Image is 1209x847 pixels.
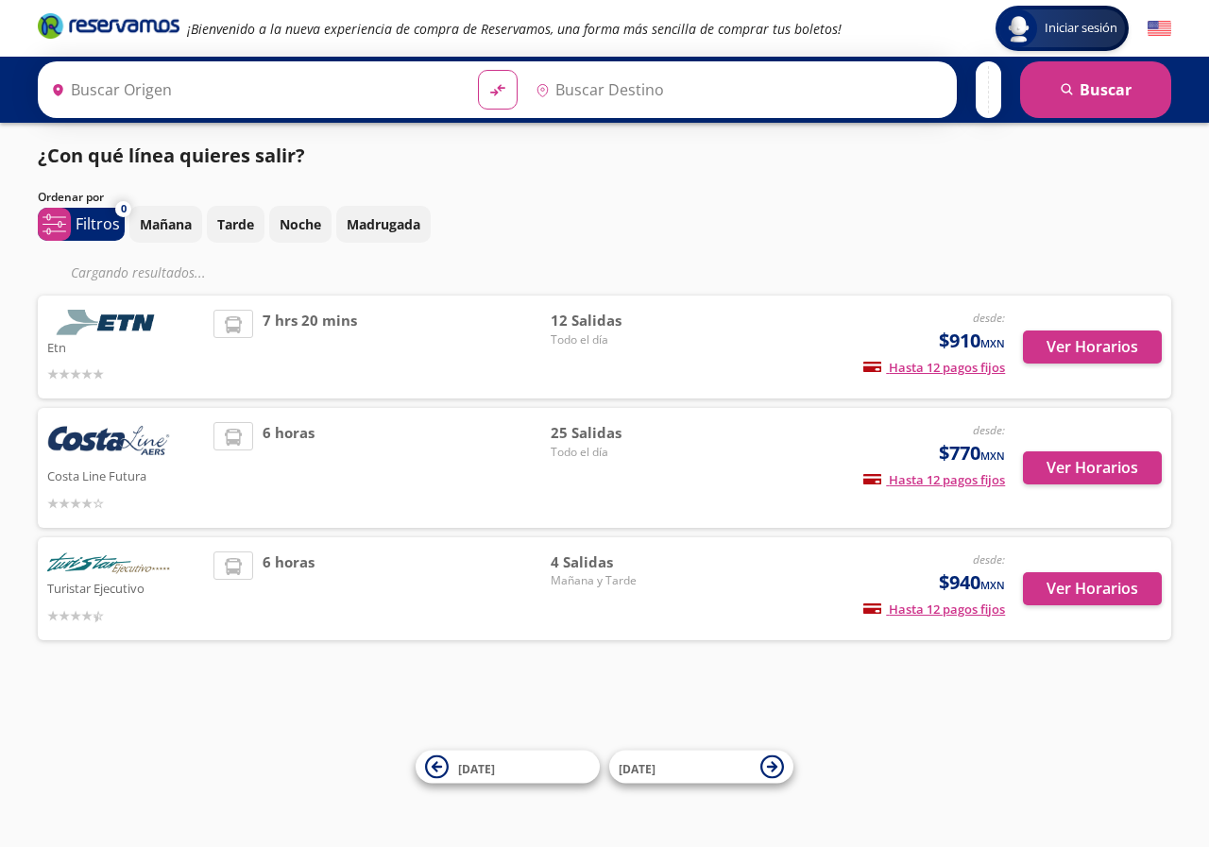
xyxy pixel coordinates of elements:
[619,760,656,776] span: [DATE]
[1037,19,1125,38] span: Iniciar sesión
[551,310,683,331] span: 12 Salidas
[980,336,1005,350] small: MXN
[973,551,1005,567] em: desde:
[280,214,321,234] p: Noche
[1148,17,1171,41] button: English
[1023,451,1162,484] button: Ver Horarios
[263,551,315,626] span: 6 horas
[1020,61,1171,118] button: Buscar
[76,212,120,235] p: Filtros
[939,327,1005,355] span: $910
[347,214,420,234] p: Madrugada
[980,578,1005,592] small: MXN
[38,189,104,206] p: Ordenar por
[207,206,264,243] button: Tarde
[939,568,1005,597] span: $940
[1023,330,1162,364] button: Ver Horarios
[187,20,842,38] em: ¡Bienvenido a la nueva experiencia de compra de Reservamos, una forma más sencilla de comprar tus...
[263,422,315,514] span: 6 horas
[939,439,1005,467] span: $770
[47,464,204,486] p: Costa Line Futura
[121,201,127,217] span: 0
[973,422,1005,438] em: desde:
[863,471,1005,488] span: Hasta 12 pagos fijos
[551,422,683,444] span: 25 Salidas
[129,206,202,243] button: Mañana
[47,310,170,335] img: Etn
[609,751,793,784] button: [DATE]
[863,601,1005,618] span: Hasta 12 pagos fijos
[336,206,431,243] button: Madrugada
[38,142,305,170] p: ¿Con qué línea quieres salir?
[973,310,1005,326] em: desde:
[47,422,170,464] img: Costa Line Futura
[38,11,179,45] a: Brand Logo
[416,751,600,784] button: [DATE]
[551,444,683,461] span: Todo el día
[140,214,192,234] p: Mañana
[47,576,204,599] p: Turistar Ejecutivo
[528,66,947,113] input: Buscar Destino
[269,206,332,243] button: Noche
[863,359,1005,376] span: Hasta 12 pagos fijos
[43,66,463,113] input: Buscar Origen
[217,214,254,234] p: Tarde
[980,449,1005,463] small: MXN
[38,11,179,40] i: Brand Logo
[47,551,170,577] img: Turistar Ejecutivo
[47,335,204,358] p: Etn
[38,208,125,241] button: 0Filtros
[1023,572,1162,605] button: Ver Horarios
[458,760,495,776] span: [DATE]
[551,551,683,573] span: 4 Salidas
[551,572,683,589] span: Mañana y Tarde
[551,331,683,348] span: Todo el día
[71,263,206,281] em: Cargando resultados ...
[263,310,357,384] span: 7 hrs 20 mins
